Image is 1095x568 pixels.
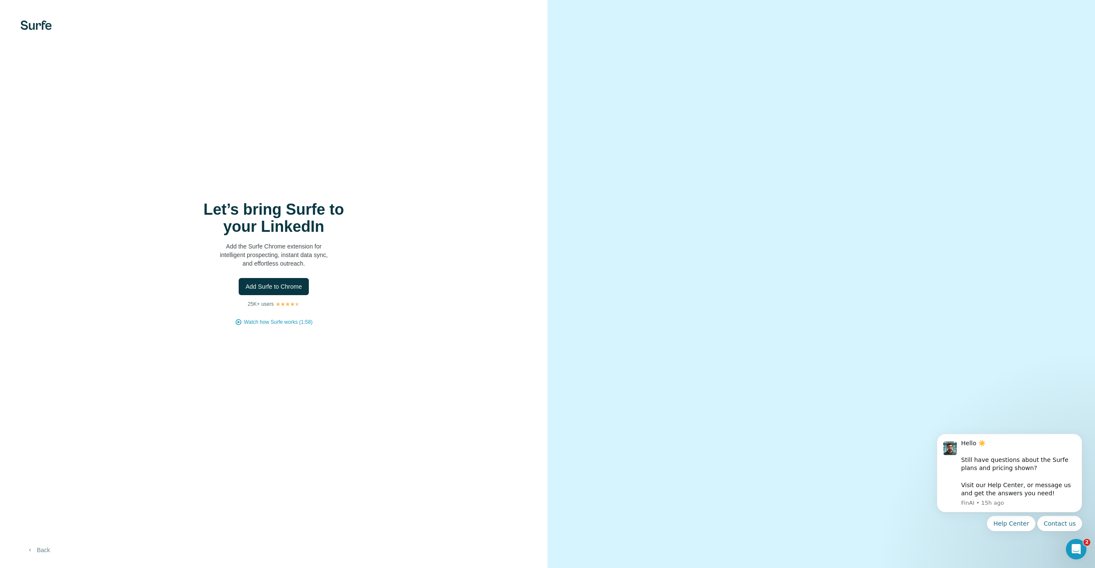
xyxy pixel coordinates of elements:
span: Add Surfe to Chrome [246,282,302,291]
button: Watch how Surfe works (1:58) [244,318,312,326]
button: Add Surfe to Chrome [239,278,309,295]
p: 25K+ users [248,300,274,308]
iframe: Intercom notifications message [924,423,1095,564]
img: Rating Stars [275,302,300,307]
iframe: Intercom live chat [1066,539,1086,559]
span: 2 [1083,539,1090,546]
h1: Let’s bring Surfe to your LinkedIn [188,201,359,235]
button: Back [21,542,56,558]
p: Add the Surfe Chrome extension for intelligent prospecting, instant data sync, and effortless out... [188,242,359,268]
img: Surfe's logo [21,21,52,30]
